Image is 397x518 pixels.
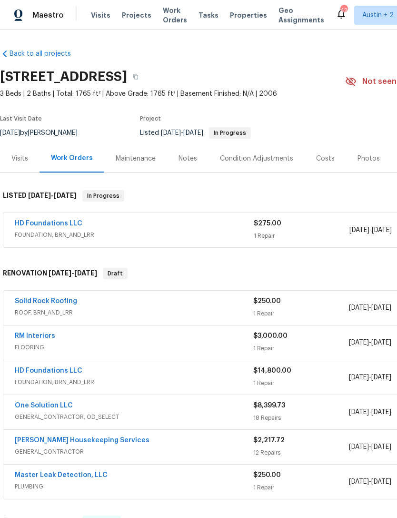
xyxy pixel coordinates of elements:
a: One Solution LLC [15,402,73,409]
span: GENERAL_CONTRACTOR, OD_SELECT [15,412,253,422]
span: $3,000.00 [253,333,288,339]
div: Notes [179,154,197,163]
div: Work Orders [51,153,93,163]
div: Photos [357,154,380,163]
a: [PERSON_NAME] Housekeeping Services [15,437,149,444]
span: - [349,373,391,382]
div: 1 Repair [253,344,348,353]
h6: RENOVATION [3,268,97,279]
div: 42 [340,6,347,15]
div: Condition Adjustments [220,154,293,163]
span: ROOF, BRN_AND_LRR [15,308,253,317]
a: RM Interiors [15,333,55,339]
span: [DATE] [349,227,369,234]
span: FOUNDATION, BRN_AND_LRR [15,230,254,240]
a: Solid Rock Roofing [15,298,77,305]
span: $8,399.73 [253,402,285,409]
span: Tasks [198,12,218,19]
span: [DATE] [349,339,369,346]
span: [DATE] [161,130,181,136]
span: [DATE] [371,339,391,346]
span: - [349,303,391,313]
span: FLOORING [15,343,253,352]
span: In Progress [83,191,123,201]
div: 18 Repairs [253,413,348,423]
span: Austin + 2 [362,10,394,20]
span: [DATE] [349,478,369,485]
span: [DATE] [371,409,391,416]
span: [DATE] [74,270,97,276]
span: $250.00 [253,298,281,305]
div: 1 Repair [253,483,348,492]
span: [DATE] [349,305,369,311]
span: [DATE] [371,374,391,381]
span: [DATE] [371,478,391,485]
div: 1 Repair [254,231,349,241]
span: FOUNDATION, BRN_AND_LRR [15,377,253,387]
span: [DATE] [372,227,392,234]
div: 12 Repairs [253,448,348,457]
div: Maintenance [116,154,156,163]
span: - [349,477,391,487]
span: Draft [104,269,127,278]
span: GENERAL_CONTRACTOR [15,447,253,457]
span: [DATE] [28,192,51,199]
span: Listed [140,130,251,136]
span: [DATE] [183,130,203,136]
span: Work Orders [163,6,187,25]
span: - [161,130,203,136]
span: $14,800.00 [253,367,291,374]
span: [DATE] [371,444,391,450]
span: [DATE] [349,444,369,450]
div: Visits [11,154,28,163]
span: [DATE] [54,192,77,199]
span: Maestro [32,10,64,20]
span: $2,217.72 [253,437,285,444]
span: Properties [230,10,267,20]
span: [DATE] [349,374,369,381]
a: HD Foundations LLC [15,220,82,227]
span: - [49,270,97,276]
span: Visits [91,10,110,20]
button: Copy Address [127,68,144,85]
span: - [28,192,77,199]
span: [DATE] [49,270,71,276]
h6: LISTED [3,190,77,202]
span: [DATE] [371,305,391,311]
a: HD Foundations LLC [15,367,82,374]
span: - [349,338,391,347]
span: - [349,407,391,417]
span: Projects [122,10,151,20]
span: $275.00 [254,220,281,227]
span: - [349,225,392,235]
div: 1 Repair [253,378,348,388]
span: [DATE] [349,409,369,416]
a: Master Leak Detection, LLC [15,472,108,478]
div: 1 Repair [253,309,348,318]
span: In Progress [210,130,250,136]
span: $250.00 [253,472,281,478]
span: Project [140,116,161,122]
span: - [349,442,391,452]
span: PLUMBING [15,482,253,491]
span: Geo Assignments [278,6,324,25]
div: Costs [316,154,335,163]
